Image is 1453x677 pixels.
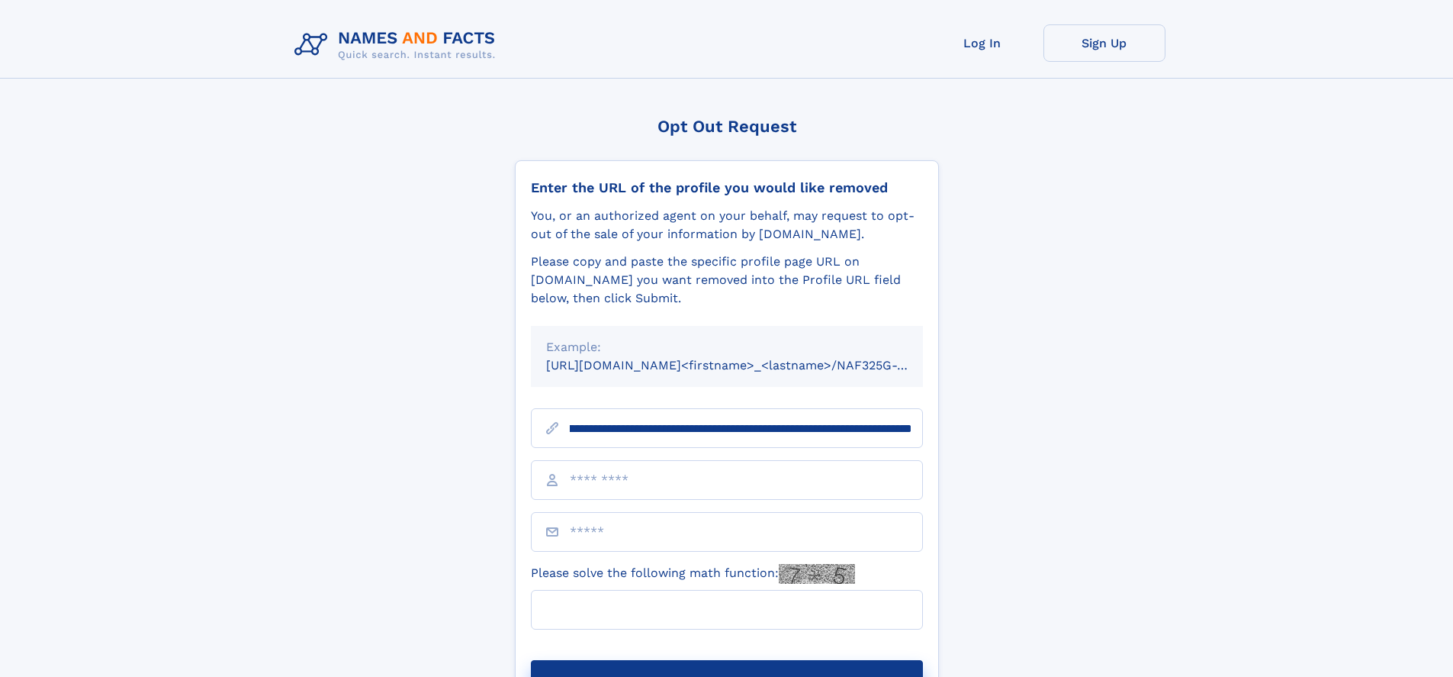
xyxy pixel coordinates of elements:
[288,24,508,66] img: Logo Names and Facts
[546,358,952,372] small: [URL][DOMAIN_NAME]<firstname>_<lastname>/NAF325G-xxxxxxxx
[531,564,855,584] label: Please solve the following math function:
[531,207,923,243] div: You, or an authorized agent on your behalf, may request to opt-out of the sale of your informatio...
[515,117,939,136] div: Opt Out Request
[531,179,923,196] div: Enter the URL of the profile you would like removed
[546,338,908,356] div: Example:
[1043,24,1165,62] a: Sign Up
[921,24,1043,62] a: Log In
[531,253,923,308] div: Please copy and paste the specific profile page URL on [DOMAIN_NAME] you want removed into the Pr...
